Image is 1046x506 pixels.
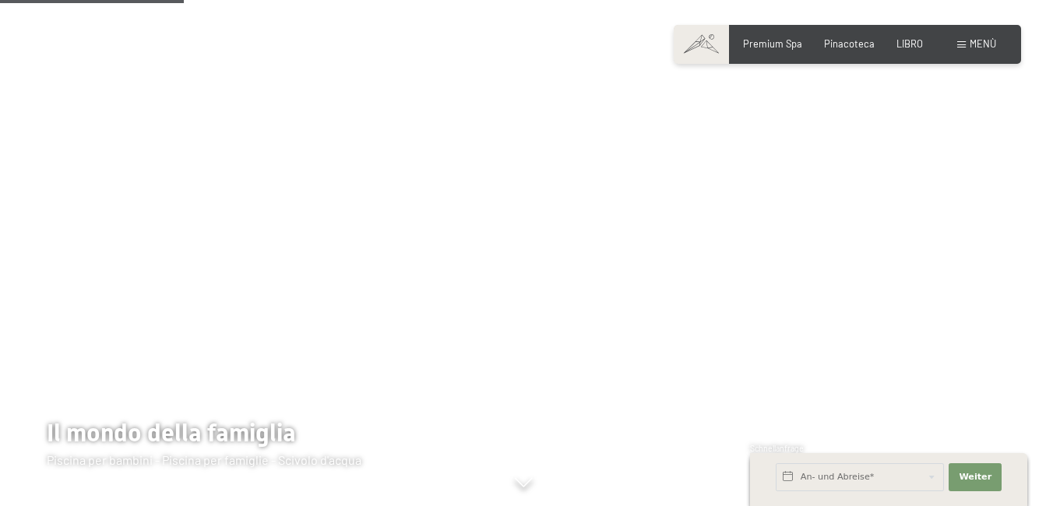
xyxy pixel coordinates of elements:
button: Weiter [949,463,1002,491]
a: Premium Spa [743,37,802,50]
a: Pinacoteca [824,37,875,50]
span: Schnellanfrage [750,444,804,453]
span: Weiter [959,471,991,483]
a: LIBRO [896,37,923,50]
span: Menù [970,37,996,50]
